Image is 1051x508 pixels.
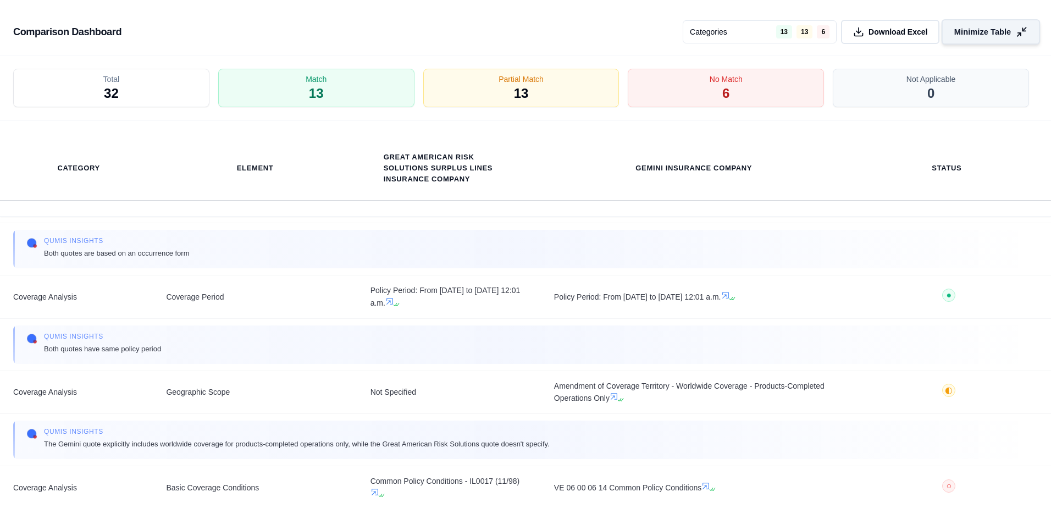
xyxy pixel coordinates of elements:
span: Match [306,74,327,85]
button: ◐ [942,384,955,401]
span: 32 [104,85,119,102]
span: 13 [309,85,324,102]
span: Coverage Analysis [13,386,140,399]
span: Qumis INSIGHTS [44,427,550,436]
span: The Gemini quote explicitly includes worldwide coverage for products-completed operations only, w... [44,438,550,450]
th: Element [224,156,287,180]
span: Amendment of Coverage Territory - Worldwide Coverage - Products-Completed Operations Only [554,380,834,405]
span: Qumis INSIGHTS [44,332,161,341]
span: Partial Match [499,74,544,85]
span: 13 [514,85,529,102]
span: Qumis INSIGHTS [44,236,190,245]
button: ● [942,289,955,306]
span: VE 06 00 06 14 Common Policy Conditions [554,482,834,494]
span: ● [947,291,952,300]
th: Gemini Insurance Company [622,156,765,180]
span: ◐ [945,386,953,395]
span: Not Specified [370,386,528,399]
span: Coverage Analysis [13,291,140,303]
span: Both quotes are based on an occurrence form [44,247,190,259]
span: Coverage Period [166,291,344,303]
span: Not Applicable [906,74,956,85]
span: ○ [947,482,952,490]
span: Policy Period: From [DATE] to [DATE] 12:01 a.m. [554,291,834,303]
span: 0 [927,85,934,102]
span: Both quotes have same policy period [44,343,161,355]
button: ○ [942,479,955,496]
span: Basic Coverage Conditions [166,482,344,494]
th: Status [919,156,975,180]
span: No Match [710,74,743,85]
th: Great American Risk Solutions Surplus Lines Insurance Company [370,145,528,191]
span: 6 [722,85,729,102]
span: Total [103,74,120,85]
h3: Comparison Dashboard [13,22,121,42]
th: Category [45,156,113,180]
span: Common Policy Conditions - IL0017 (11/98) [370,475,528,500]
span: Policy Period: From [DATE] to [DATE] 12:01 a.m. [370,284,528,310]
span: Coverage Analysis [13,482,140,494]
span: Geographic Scope [166,386,344,399]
